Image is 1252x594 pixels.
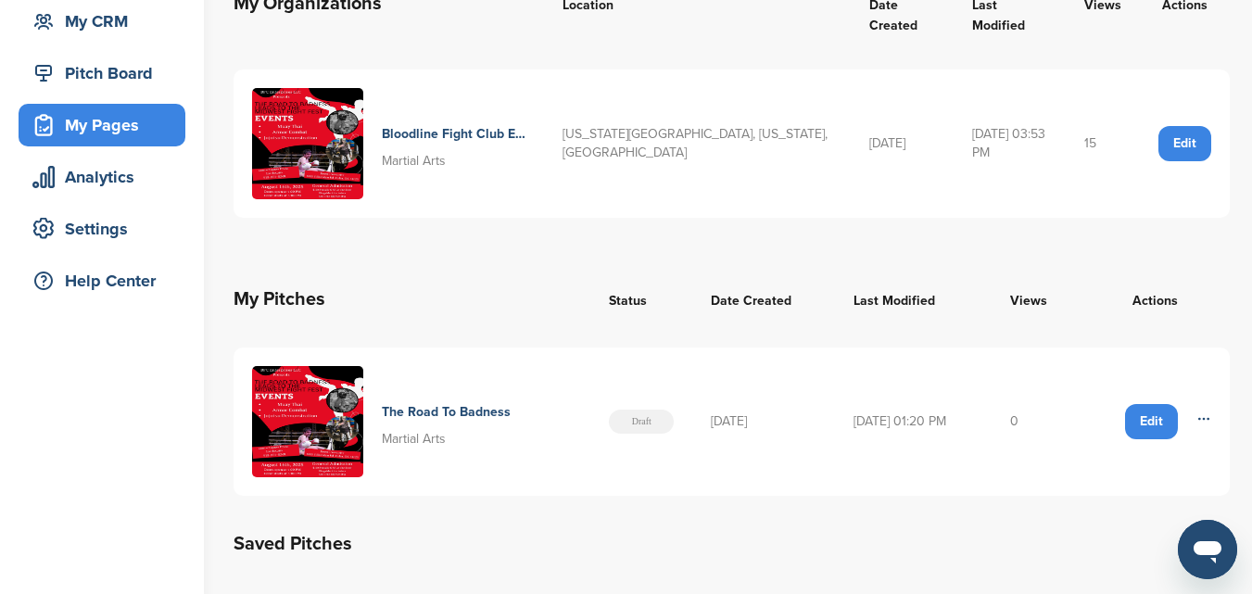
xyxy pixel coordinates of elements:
[544,70,851,218] td: [US_STATE][GEOGRAPHIC_DATA], [US_STATE], [GEOGRAPHIC_DATA]
[234,529,1230,559] h2: Saved Pitches
[19,104,185,146] a: My Pages
[28,264,185,297] div: Help Center
[382,402,511,423] h4: The Road To Badness
[19,156,185,198] a: Analytics
[992,348,1081,496] td: 0
[382,431,446,447] span: Martial Arts
[19,52,185,95] a: Pitch Board
[19,259,185,302] a: Help Center
[835,266,992,333] th: Last Modified
[28,108,185,142] div: My Pages
[252,88,525,199] a: 1aff82cd 84d8 443d af1d a095d732faaf (1) Bloodline Fight Club Enterprises Llc Martial Arts
[1081,266,1230,333] th: Actions
[19,208,185,250] a: Settings
[1066,70,1140,218] td: 15
[382,124,525,145] h4: Bloodline Fight Club Enterprises Llc
[1125,404,1178,439] a: Edit
[28,212,185,246] div: Settings
[835,348,992,496] td: [DATE] 01:20 PM
[851,70,954,218] td: [DATE]
[609,410,674,434] span: Draft
[234,266,590,333] th: My Pitches
[692,266,834,333] th: Date Created
[252,366,572,477] a: 1aff82cd 84d8 443d af1d a095d732faaf (1) The Road To Badness Martial Arts
[692,348,834,496] td: [DATE]
[28,160,185,194] div: Analytics
[954,70,1066,218] td: [DATE] 03:53 PM
[252,366,363,477] img: 1aff82cd 84d8 443d af1d a095d732faaf (1)
[382,153,446,169] span: Martial Arts
[28,5,185,38] div: My CRM
[252,88,363,199] img: 1aff82cd 84d8 443d af1d a095d732faaf (1)
[1178,520,1237,579] iframe: Button to launch messaging window
[28,57,185,90] div: Pitch Board
[590,266,692,333] th: Status
[1158,126,1211,161] a: Edit
[992,266,1081,333] th: Views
